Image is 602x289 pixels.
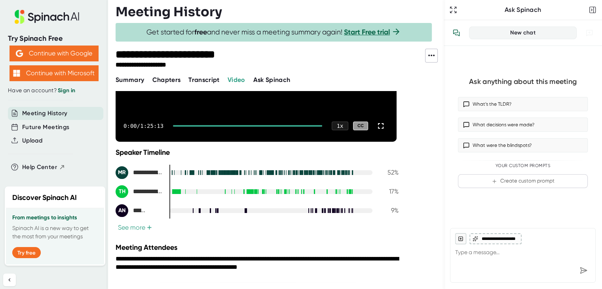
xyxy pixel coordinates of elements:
div: Try Spinach Free [8,34,100,43]
span: Get started for and never miss a meeting summary again! [146,28,401,37]
div: Send message [576,263,591,278]
button: See more+ [116,223,154,232]
button: What’s the TLDR? [458,97,588,111]
div: CC [353,122,368,131]
span: + [147,224,152,231]
div: 9 % [379,207,399,214]
button: Summary [116,75,144,85]
span: Video [228,76,245,84]
span: Summary [116,76,144,84]
div: Your Custom Prompts [458,163,588,169]
button: What were the blindspots? [458,138,588,152]
button: Continue with Google [9,46,99,61]
h3: Meeting History [116,4,222,19]
div: New chat [474,29,572,36]
button: Continue with Microsoft [9,65,99,81]
div: MR [116,166,128,179]
button: Close conversation sidebar [587,4,598,15]
button: Ask Spinach [253,75,291,85]
button: Expand to Ask Spinach page [448,4,459,15]
div: Marina Randolph [116,166,163,179]
div: Have an account? [8,87,100,94]
button: Transcript [188,75,220,85]
button: Chapters [152,75,180,85]
div: Ask anything about this meeting [469,77,577,86]
div: Ali N [116,204,163,217]
div: Ask Spinach [459,6,587,14]
b: free [194,28,207,36]
img: Aehbyd4JwY73AAAAAElFTkSuQmCC [16,50,23,57]
div: TH [116,185,128,198]
h2: Discover Spinach AI [12,192,77,203]
button: Collapse sidebar [3,274,16,286]
div: 1 x [332,122,348,130]
button: Meeting History [22,109,67,118]
button: Future Meetings [22,123,69,132]
button: Create custom prompt [458,174,588,188]
div: 52 % [379,169,399,176]
div: 0:00 / 1:25:13 [123,123,163,129]
div: 17 % [379,188,399,195]
span: Chapters [152,76,180,84]
div: Tracy Holland [116,185,163,198]
button: What decisions were made? [458,118,588,132]
span: Help Center [22,163,57,172]
div: Meeting Attendees [116,243,401,252]
button: Try free [12,247,41,258]
div: Speaker Timeline [116,148,399,157]
button: View conversation history [448,25,464,41]
div: AN [116,204,128,217]
button: Help Center [22,163,65,172]
button: Upload [22,136,42,145]
a: Sign in [58,87,75,94]
span: Ask Spinach [253,76,291,84]
button: Video [228,75,245,85]
p: Spinach AI is a new way to get the most from your meetings [12,224,98,241]
span: Transcript [188,76,220,84]
a: Start Free trial [344,28,390,36]
h3: From meetings to insights [12,215,98,221]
